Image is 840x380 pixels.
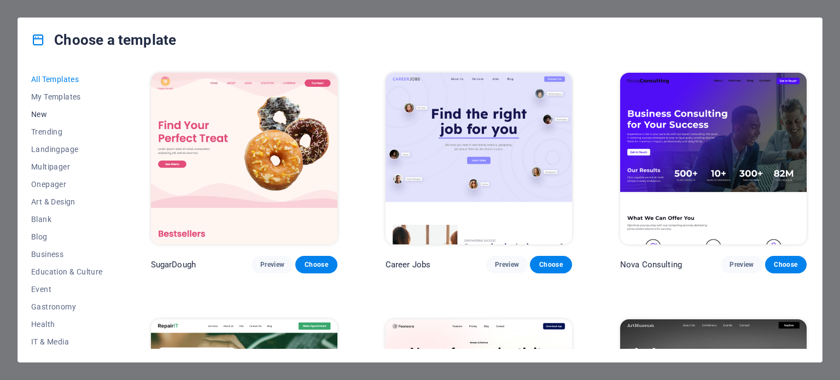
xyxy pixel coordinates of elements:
[31,298,103,315] button: Gastronomy
[31,267,103,276] span: Education & Culture
[31,88,103,106] button: My Templates
[620,73,807,244] img: Nova Consulting
[304,260,328,269] span: Choose
[31,71,103,88] button: All Templates
[31,337,103,346] span: IT & Media
[31,127,103,136] span: Trending
[31,92,103,101] span: My Templates
[151,73,337,244] img: SugarDough
[260,260,284,269] span: Preview
[774,260,798,269] span: Choose
[31,302,103,311] span: Gastronomy
[31,245,103,263] button: Business
[386,259,431,270] p: Career Jobs
[295,256,337,273] button: Choose
[31,211,103,228] button: Blank
[151,259,196,270] p: SugarDough
[31,333,103,350] button: IT & Media
[31,228,103,245] button: Blog
[31,197,103,206] span: Art & Design
[495,260,519,269] span: Preview
[31,263,103,280] button: Education & Culture
[31,123,103,141] button: Trending
[539,260,563,269] span: Choose
[31,193,103,211] button: Art & Design
[31,145,103,154] span: Landingpage
[31,158,103,176] button: Multipager
[31,315,103,333] button: Health
[31,31,176,49] h4: Choose a template
[386,73,572,244] img: Career Jobs
[31,250,103,259] span: Business
[31,280,103,298] button: Event
[31,232,103,241] span: Blog
[31,180,103,189] span: Onepager
[31,320,103,329] span: Health
[31,215,103,224] span: Blank
[31,75,103,84] span: All Templates
[31,176,103,193] button: Onepager
[620,259,682,270] p: Nova Consulting
[31,162,103,171] span: Multipager
[721,256,762,273] button: Preview
[31,106,103,123] button: New
[765,256,807,273] button: Choose
[530,256,571,273] button: Choose
[31,141,103,158] button: Landingpage
[31,285,103,294] span: Event
[252,256,293,273] button: Preview
[486,256,528,273] button: Preview
[31,110,103,119] span: New
[730,260,754,269] span: Preview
